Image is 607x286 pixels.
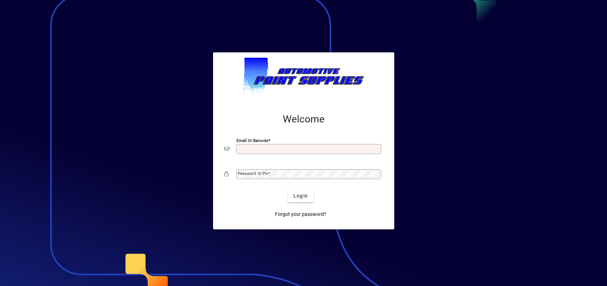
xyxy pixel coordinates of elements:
span: Forgot your password? [275,211,326,218]
mat-label: Password or Pin [238,171,268,176]
mat-label: Email or Barcode [236,138,268,143]
button: Login [288,190,314,202]
span: Login [293,192,308,200]
h2: Welcome [224,113,383,125]
a: Forgot your password? [272,208,329,221]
